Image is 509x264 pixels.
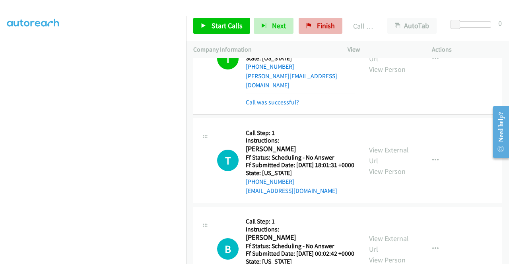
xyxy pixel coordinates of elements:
div: The call is yet to be attempted [217,238,239,260]
span: Finish [317,21,335,30]
a: Call was successful? [246,98,299,106]
a: Start Calls [193,18,250,34]
button: AutoTab [387,18,437,34]
h5: Ff Status: Scheduling - No Answer [246,242,354,250]
h2: [PERSON_NAME] [246,233,352,242]
a: [PHONE_NUMBER] [246,178,294,185]
p: Actions [432,45,502,54]
span: Next [272,21,286,30]
h5: Ff Submitted Date: [DATE] 18:01:31 +0000 [246,161,354,169]
h5: Instructions: [246,225,354,233]
h1: T [217,48,239,69]
h5: Ff Status: Scheduling - No Answer [246,154,354,162]
p: Company Information [193,45,333,54]
a: View External Url [369,145,409,165]
h5: Call Step: 1 [246,218,354,225]
a: [PERSON_NAME][EMAIL_ADDRESS][DOMAIN_NAME] [246,72,337,89]
div: Delay between calls (in seconds) [455,21,491,28]
h5: Instructions: [246,137,354,145]
div: The call is yet to be attempted [217,150,239,171]
a: Finish [299,18,342,34]
h2: [PERSON_NAME] [246,145,352,154]
h5: Call Step: 1 [246,129,354,137]
p: View [348,45,418,54]
h1: B [217,238,239,260]
span: Start Calls [212,21,243,30]
a: [PHONE_NUMBER] [246,63,294,70]
a: [EMAIL_ADDRESS][DOMAIN_NAME] [246,187,337,195]
button: Next [254,18,293,34]
h5: Ff Submitted Date: [DATE] 00:02:42 +0000 [246,250,354,258]
a: View Person [369,65,406,74]
p: Call Completed [353,21,373,31]
a: View Person [369,167,406,176]
h1: T [217,150,239,171]
h5: State: [US_STATE] [246,54,355,62]
h5: State: [US_STATE] [246,169,354,177]
iframe: Resource Center [486,100,509,164]
a: View External Url [369,234,409,254]
div: 0 [498,18,502,29]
